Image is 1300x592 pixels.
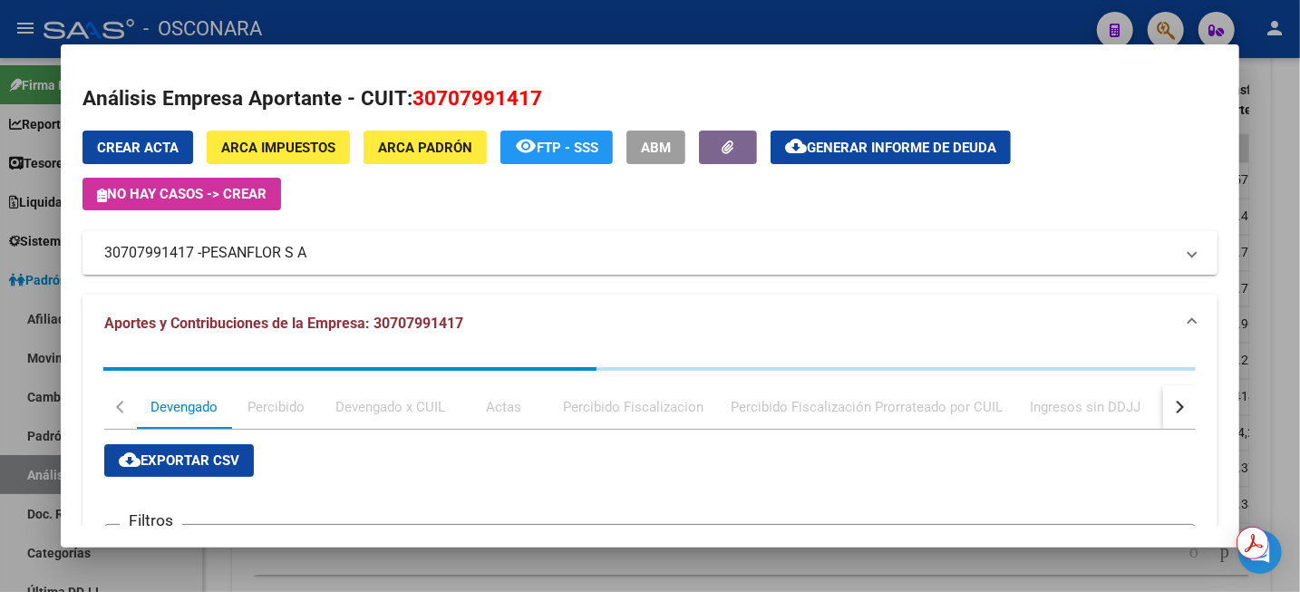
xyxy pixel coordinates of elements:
[248,397,306,417] div: Percibido
[500,131,613,164] button: FTP - SSS
[119,452,239,469] span: Exportar CSV
[641,140,671,156] span: ABM
[82,83,1218,114] h2: Análisis Empresa Aportante - CUIT:
[785,135,807,157] mat-icon: cloud_download
[378,140,472,156] span: ARCA Padrón
[82,178,281,210] button: No hay casos -> Crear
[731,397,1003,417] div: Percibido Fiscalización Prorrateado por CUIL
[221,140,335,156] span: ARCA Impuestos
[97,140,179,156] span: Crear Acta
[771,131,1011,164] button: Generar informe de deuda
[515,135,537,157] mat-icon: remove_red_eye
[487,397,522,417] div: Actas
[97,186,267,202] span: No hay casos -> Crear
[82,295,1218,353] mat-expansion-panel-header: Aportes y Contribuciones de la Empresa: 30707991417
[335,397,445,417] div: Devengado x CUIL
[82,131,193,164] button: Crear Acta
[207,131,350,164] button: ARCA Impuestos
[563,397,703,417] div: Percibido Fiscalizacion
[150,397,218,417] div: Devengado
[82,231,1218,275] mat-expansion-panel-header: 30707991417 -PESANFLOR S A
[104,444,254,477] button: Exportar CSV
[807,140,996,156] span: Generar informe de deuda
[104,242,1174,264] mat-panel-title: 30707991417 -
[537,140,598,156] span: FTP - SSS
[626,131,685,164] button: ABM
[119,449,141,471] mat-icon: cloud_download
[201,242,306,264] span: PESANFLOR S A
[412,86,542,110] span: 30707991417
[104,315,463,332] span: Aportes y Contribuciones de la Empresa: 30707991417
[120,510,182,530] h3: Filtros
[1030,397,1140,417] div: Ingresos sin DDJJ
[364,131,487,164] button: ARCA Padrón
